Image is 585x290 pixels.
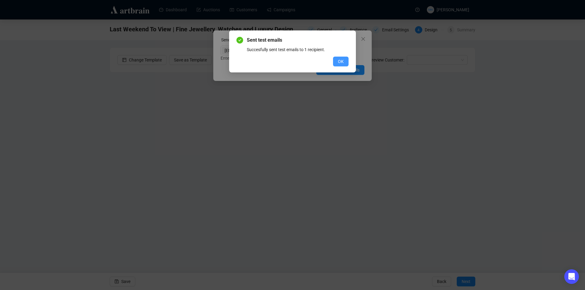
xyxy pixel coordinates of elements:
[236,37,243,44] span: check-circle
[338,58,344,65] span: OK
[333,57,349,66] button: OK
[247,37,349,44] span: Sent test emails
[247,46,349,53] div: Succesfully sent test emails to 1 recipient.
[564,269,579,284] div: Open Intercom Messenger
